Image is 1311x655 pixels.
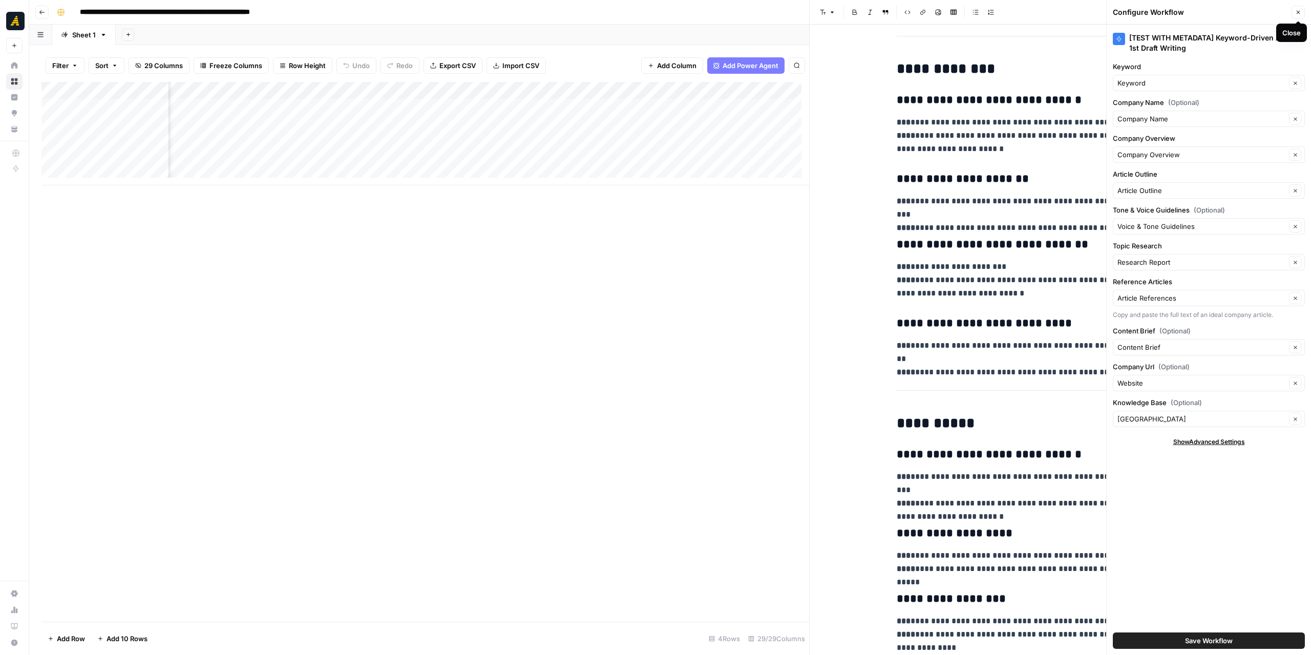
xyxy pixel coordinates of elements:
[1117,257,1286,267] input: Research Report
[1117,78,1286,88] input: Keyword
[1168,97,1199,108] span: (Optional)
[1113,397,1305,408] label: Knowledge Base
[95,60,109,71] span: Sort
[1117,414,1286,424] input: New North
[1117,114,1286,124] input: Company Name
[1113,632,1305,649] button: Save Workflow
[6,8,23,34] button: Workspace: Marketers in Demand
[1117,150,1282,160] input: Company Overview
[336,57,376,74] button: Undo
[1117,378,1286,388] input: Website
[89,57,124,74] button: Sort
[41,630,91,647] button: Add Row
[273,57,332,74] button: Row Height
[1113,241,1305,251] label: Topic Research
[1117,293,1286,303] input: Article References
[705,630,744,647] div: 4 Rows
[6,57,23,74] a: Home
[502,60,539,71] span: Import CSV
[6,89,23,105] a: Insights
[57,633,85,644] span: Add Row
[1113,310,1305,320] div: Copy and paste the full text of an ideal company article.
[1113,33,1305,53] div: [TEST WITH METADATA] Keyword-Driven Article: 1st Draft Writing
[1113,205,1305,215] label: Tone & Voice Guidelines
[1113,362,1305,372] label: Company Url
[1282,28,1301,38] div: Close
[1159,326,1191,336] span: (Optional)
[424,57,482,74] button: Export CSV
[1194,205,1225,215] span: (Optional)
[6,12,25,30] img: Marketers in Demand Logo
[6,121,23,137] a: Your Data
[439,60,476,71] span: Export CSV
[72,30,96,40] div: Sheet 1
[707,57,785,74] button: Add Power Agent
[6,618,23,635] a: Learning Hub
[6,105,23,121] a: Opportunities
[1117,185,1286,196] input: Article Outline
[6,585,23,602] a: Settings
[1113,169,1305,179] label: Article Outline
[6,73,23,90] a: Browse
[1113,133,1305,143] label: Company Overview
[487,57,546,74] button: Import CSV
[6,635,23,651] button: Help + Support
[1173,437,1245,447] span: Show Advanced Settings
[209,60,262,71] span: Freeze Columns
[1117,342,1286,352] input: Content Brief
[352,60,370,71] span: Undo
[144,60,183,71] span: 29 Columns
[1113,97,1305,108] label: Company Name
[396,60,413,71] span: Redo
[744,630,809,647] div: 29/29 Columns
[1158,362,1190,372] span: (Optional)
[1185,636,1233,646] span: Save Workflow
[52,25,116,45] a: Sheet 1
[194,57,269,74] button: Freeze Columns
[289,60,326,71] span: Row Height
[6,602,23,618] a: Usage
[380,57,419,74] button: Redo
[1113,61,1305,72] label: Keyword
[1113,277,1305,287] label: Reference Articles
[1117,221,1286,231] input: Voice & Tone Guidelines
[46,57,84,74] button: Filter
[1113,326,1305,336] label: Content Brief
[1171,397,1202,408] span: (Optional)
[107,633,147,644] span: Add 10 Rows
[91,630,154,647] button: Add 10 Rows
[52,60,69,71] span: Filter
[723,60,778,71] span: Add Power Agent
[129,57,189,74] button: 29 Columns
[657,60,696,71] span: Add Column
[641,57,703,74] button: Add Column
